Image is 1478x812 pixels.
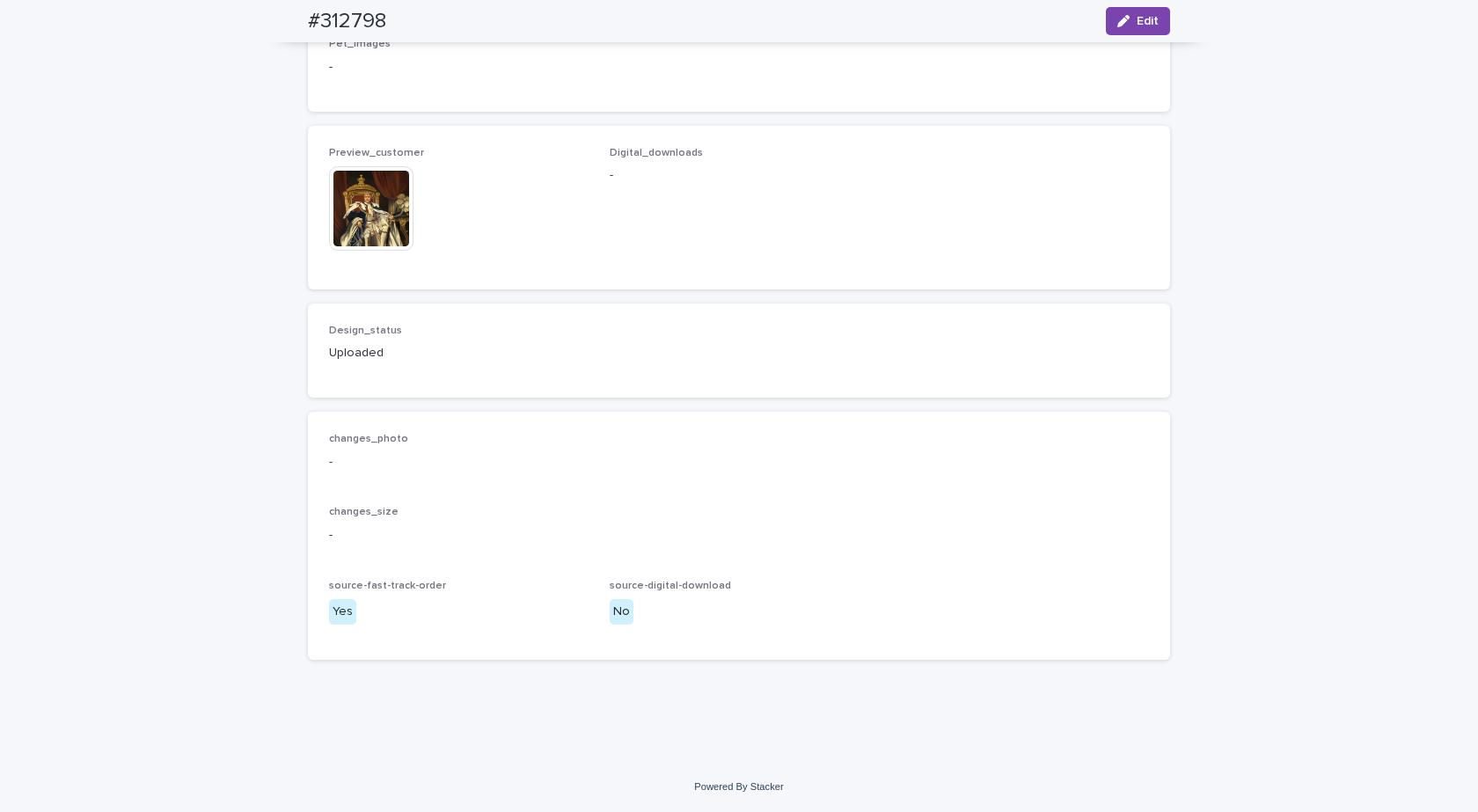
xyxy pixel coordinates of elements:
span: Edit [1137,15,1159,27]
span: changes_photo [329,434,408,444]
span: Digital_downloads [610,148,703,158]
span: Design_status [329,326,402,336]
p: Uploaded [329,344,589,362]
span: Preview_customer [329,148,424,158]
button: Edit [1106,7,1170,35]
p: - [329,453,1149,472]
p: - [610,166,869,185]
span: Pet_Images [329,39,391,49]
h2: #312798 [308,9,386,34]
p: - [329,526,1149,545]
div: Yes [329,599,356,625]
a: Powered By Stacker [694,781,783,792]
p: - [329,58,1149,77]
span: source-fast-track-order [329,581,446,591]
span: source-digital-download [610,581,731,591]
span: changes_size [329,507,399,517]
div: No [610,599,633,625]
